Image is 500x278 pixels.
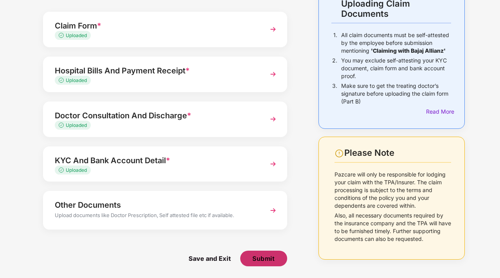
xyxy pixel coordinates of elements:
[55,64,257,77] div: Hospital Bills And Payment Receipt
[59,78,66,83] img: svg+xml;base64,PHN2ZyB4bWxucz0iaHR0cDovL3d3dy53My5vcmcvMjAwMC9zdmciIHdpZHRoPSIxMy4zMzMiIGhlaWdodD...
[266,157,280,171] img: svg+xml;base64,PHN2ZyBpZD0iTmV4dCIgeG1sbnM9Imh0dHA6Ly93d3cudzMub3JnLzIwMDAvc3ZnIiB3aWR0aD0iMzYiIG...
[66,32,87,38] span: Uploaded
[59,168,66,173] img: svg+xml;base64,PHN2ZyB4bWxucz0iaHR0cDovL3d3dy53My5vcmcvMjAwMC9zdmciIHdpZHRoPSIxMy4zMzMiIGhlaWdodD...
[341,57,451,80] p: You may exclude self-attesting your KYC document, claim form and bank account proof.
[252,254,275,263] span: Submit
[59,123,66,128] img: svg+xml;base64,PHN2ZyB4bWxucz0iaHR0cDovL3d3dy53My5vcmcvMjAwMC9zdmciIHdpZHRoPSIxMy4zMzMiIGhlaWdodD...
[240,251,287,266] button: Submit
[55,199,257,211] div: Other Documents
[55,20,257,32] div: Claim Form
[335,212,451,243] p: Also, all necessary documents required by the insurance company and the TPA will have to be furni...
[344,148,451,158] div: Please Note
[332,82,337,105] p: 3.
[59,33,66,38] img: svg+xml;base64,PHN2ZyB4bWxucz0iaHR0cDovL3d3dy53My5vcmcvMjAwMC9zdmciIHdpZHRoPSIxMy4zMzMiIGhlaWdodD...
[181,251,239,266] span: Save and Exit
[266,22,280,36] img: svg+xml;base64,PHN2ZyBpZD0iTmV4dCIgeG1sbnM9Imh0dHA6Ly93d3cudzMub3JnLzIwMDAvc3ZnIiB3aWR0aD0iMzYiIG...
[266,67,280,81] img: svg+xml;base64,PHN2ZyBpZD0iTmV4dCIgeG1sbnM9Imh0dHA6Ly93d3cudzMub3JnLzIwMDAvc3ZnIiB3aWR0aD0iMzYiIG...
[266,112,280,126] img: svg+xml;base64,PHN2ZyBpZD0iTmV4dCIgeG1sbnM9Imh0dHA6Ly93d3cudzMub3JnLzIwMDAvc3ZnIiB3aWR0aD0iMzYiIG...
[66,77,87,83] span: Uploaded
[55,211,257,221] div: Upload documents like Doctor Prescription, Self attested file etc if available.
[66,167,87,173] span: Uploaded
[426,107,451,116] div: Read More
[335,171,451,210] p: Pazcare will only be responsible for lodging your claim with the TPA/Insurer. The claim processin...
[341,31,451,55] p: All claim documents must be self-attested by the employee before submission mentioning
[55,109,257,122] div: Doctor Consultation And Discharge
[266,203,280,217] img: svg+xml;base64,PHN2ZyBpZD0iTmV4dCIgeG1sbnM9Imh0dHA6Ly93d3cudzMub3JnLzIwMDAvc3ZnIiB3aWR0aD0iMzYiIG...
[55,154,257,167] div: KYC And Bank Account Detail
[335,149,344,158] img: svg+xml;base64,PHN2ZyBpZD0iV2FybmluZ18tXzI0eDI0IiBkYXRhLW5hbWU9Ildhcm5pbmcgLSAyNHgyNCIgeG1sbnM9Im...
[333,31,337,55] p: 1.
[332,57,337,80] p: 2.
[341,82,451,105] p: Make sure to get the treating doctor’s signature before uploading the claim form (Part B)
[66,122,87,128] span: Uploaded
[371,47,446,54] b: 'Claiming with Bajaj Allianz'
